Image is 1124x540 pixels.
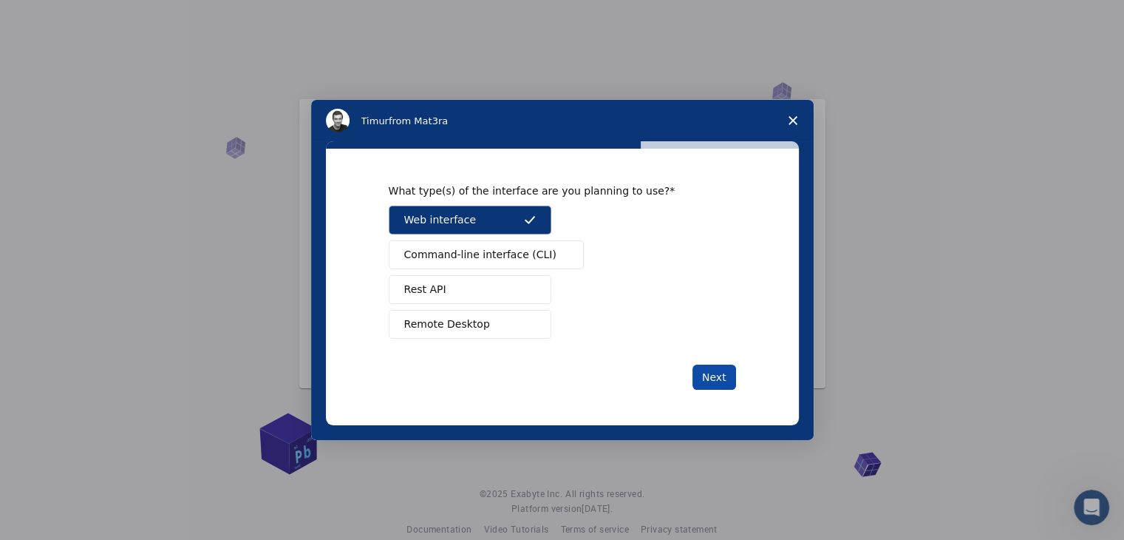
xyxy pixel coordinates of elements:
button: Remote Desktop [389,310,551,339]
button: Web interface [389,206,551,234]
button: Command-line interface (CLI) [389,240,584,269]
span: Remote Desktop [404,317,490,332]
span: Rest API [404,282,446,297]
span: Command-line interface (CLI) [404,247,556,263]
span: Timur [361,115,389,126]
button: Rest API [389,275,551,304]
div: What type(s) of the interface are you planning to use? [389,184,714,198]
button: Next [692,365,736,390]
span: Close survey [772,100,814,141]
span: from Mat3ra [389,115,448,126]
span: Support [30,10,83,24]
img: Profile image for Timur [326,109,350,132]
span: Web interface [404,212,476,228]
